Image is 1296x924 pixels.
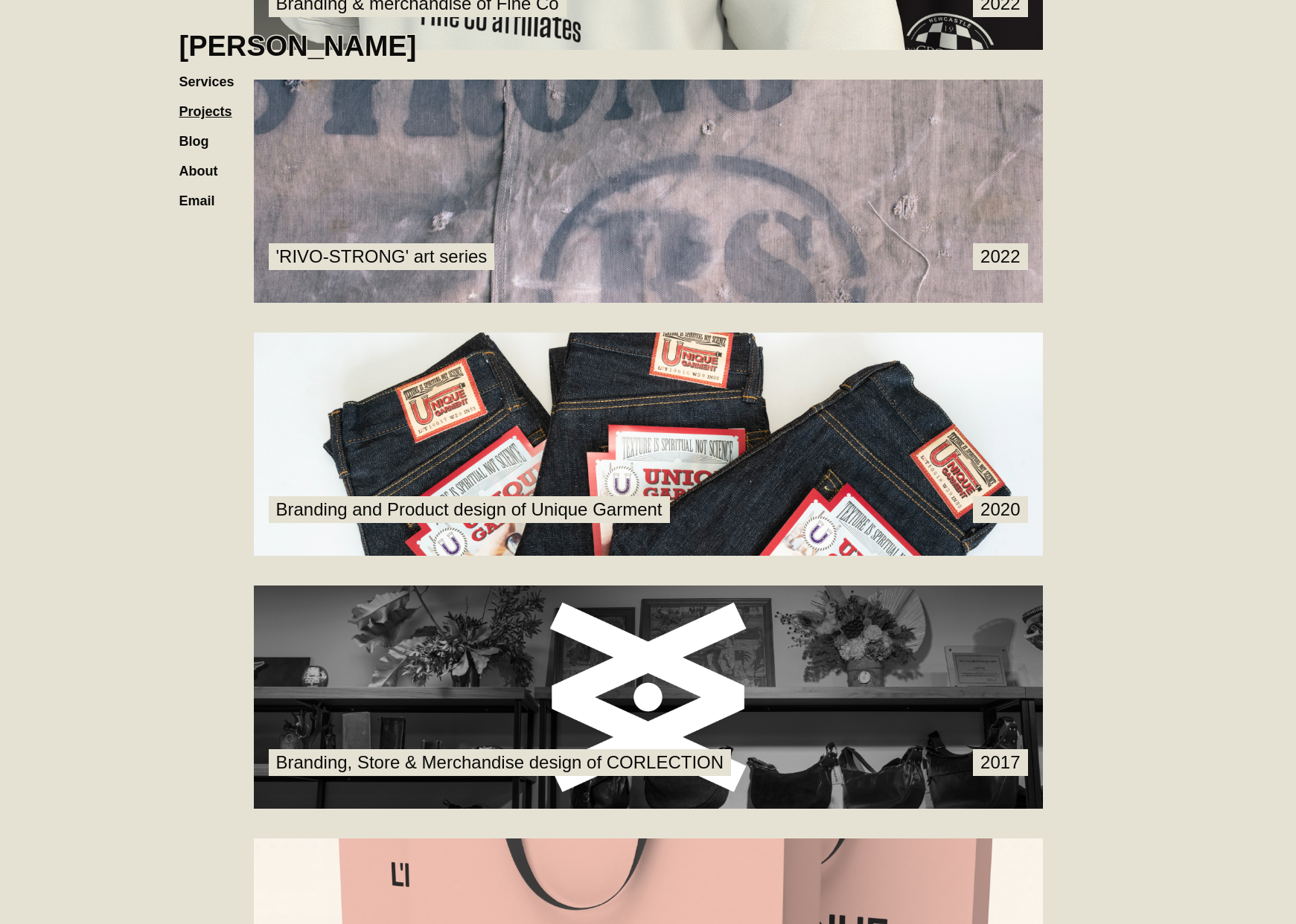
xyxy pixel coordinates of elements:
[179,149,233,179] a: About
[179,60,249,89] a: Services
[179,30,417,62] h1: [PERSON_NAME]
[179,15,417,62] a: home
[179,89,247,119] a: Projects
[179,179,230,208] a: Email
[179,119,224,149] a: Blog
